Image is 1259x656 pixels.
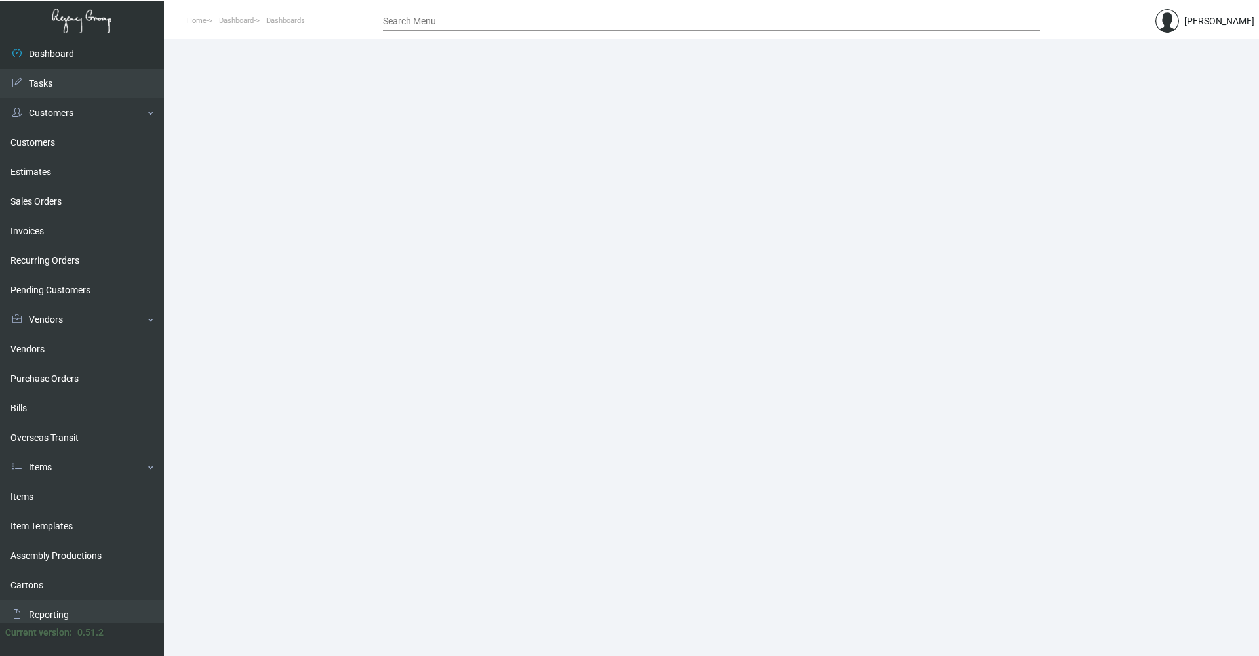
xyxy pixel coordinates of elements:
span: Home [187,16,207,25]
div: Current version: [5,626,72,640]
span: Dashboard [219,16,254,25]
div: 0.51.2 [77,626,104,640]
div: [PERSON_NAME] [1184,14,1254,28]
span: Dashboards [266,16,305,25]
img: admin@bootstrapmaster.com [1155,9,1179,33]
